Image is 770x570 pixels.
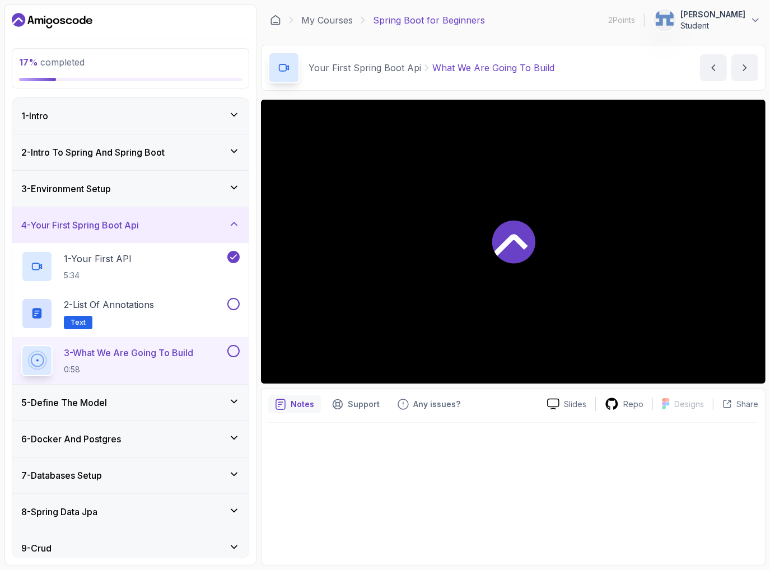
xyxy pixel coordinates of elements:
[348,399,380,410] p: Support
[19,57,38,68] span: 17 %
[713,399,758,410] button: Share
[12,207,249,243] button: 4-Your First Spring Boot Api
[21,541,52,555] h3: 9 - Crud
[413,399,460,410] p: Any issues?
[291,399,314,410] p: Notes
[674,399,704,410] p: Designs
[12,530,249,566] button: 9-Crud
[12,457,249,493] button: 7-Databases Setup
[270,15,281,26] a: Dashboard
[12,421,249,457] button: 6-Docker And Postgres
[12,98,249,134] button: 1-Intro
[654,9,761,31] button: user profile image[PERSON_NAME]Student
[21,182,111,195] h3: 3 - Environment Setup
[680,9,745,20] p: [PERSON_NAME]
[301,13,353,27] a: My Courses
[19,57,85,68] span: completed
[325,395,386,413] button: Support button
[736,399,758,410] p: Share
[64,298,154,311] p: 2 - List of Annotations
[596,397,652,411] a: Repo
[21,109,48,123] h3: 1 - Intro
[654,10,675,31] img: user profile image
[21,251,240,282] button: 1-Your First API5:34
[12,12,92,30] a: Dashboard
[608,15,635,26] p: 2 Points
[64,364,193,375] p: 0:58
[538,398,595,410] a: Slides
[21,218,139,232] h3: 4 - Your First Spring Boot Api
[12,171,249,207] button: 3-Environment Setup
[12,134,249,170] button: 2-Intro To Spring And Spring Boot
[391,395,467,413] button: Feedback button
[700,54,727,81] button: previous content
[680,20,745,31] p: Student
[71,318,86,327] span: Text
[64,346,193,359] p: 3 - What We Are Going To Build
[623,399,643,410] p: Repo
[21,396,107,409] h3: 5 - Define The Model
[21,146,165,159] h3: 2 - Intro To Spring And Spring Boot
[64,270,132,281] p: 5:34
[64,252,132,265] p: 1 - Your First API
[21,432,121,446] h3: 6 - Docker And Postgres
[12,385,249,421] button: 5-Define The Model
[12,494,249,530] button: 8-Spring Data Jpa
[21,298,240,329] button: 2-List of AnnotationsText
[309,61,421,74] p: Your First Spring Boot Api
[21,469,102,482] h3: 7 - Databases Setup
[564,399,586,410] p: Slides
[21,505,97,518] h3: 8 - Spring Data Jpa
[373,13,485,27] p: Spring Boot for Beginners
[432,61,554,74] p: What We Are Going To Build
[21,345,240,376] button: 3-What We Are Going To Build0:58
[731,54,758,81] button: next content
[268,395,321,413] button: notes button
